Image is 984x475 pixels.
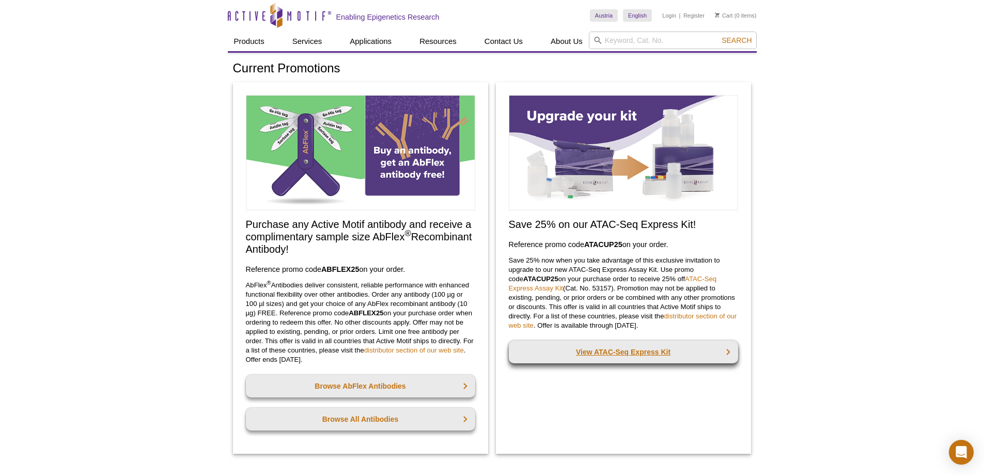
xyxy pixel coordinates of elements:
h3: Reference promo code on your order. [246,263,475,275]
a: Register [683,12,705,19]
h2: Purchase any Active Motif antibody and receive a complimentary sample size AbFlex Recombinant Ant... [246,218,475,255]
a: Services [286,32,329,51]
button: Search [719,36,755,45]
div: Open Intercom Messenger [949,440,974,465]
a: Products [228,32,271,51]
a: Resources [413,32,463,51]
img: Free Sample Size AbFlex Antibody [246,95,475,210]
strong: ATACUP25 [584,240,622,249]
input: Keyword, Cat. No. [589,32,757,49]
a: distributor section of our web site [364,346,464,354]
h3: Reference promo code on your order. [509,238,738,251]
p: AbFlex Antibodies deliver consistent, reliable performance with enhanced functional flexibility o... [246,281,475,364]
h2: Enabling Epigenetics Research [336,12,440,22]
strong: ABFLEX25 [321,265,360,273]
a: Applications [343,32,398,51]
a: Browse AbFlex Antibodies [246,375,475,397]
a: Cart [715,12,733,19]
strong: ABFLEX25 [349,309,383,317]
h1: Current Promotions [233,62,752,76]
h2: Save 25% on our ATAC-Seq Express Kit! [509,218,738,231]
sup: ® [404,229,411,239]
img: Save on ATAC-Seq Express Assay Kit [509,95,738,210]
p: Save 25% now when you take advantage of this exclusive invitation to upgrade to our new ATAC-Seq ... [509,256,738,330]
a: English [623,9,652,22]
a: Austria [590,9,618,22]
strong: ATACUP25 [523,275,558,283]
li: | [679,9,681,22]
a: Contact Us [478,32,529,51]
a: Browse All Antibodies [246,408,475,431]
span: Search [722,36,752,44]
a: Login [662,12,676,19]
a: About Us [544,32,589,51]
a: View ATAC-Seq Express Kit [509,341,738,363]
sup: ® [267,280,271,286]
img: Your Cart [715,12,720,18]
li: (0 items) [715,9,757,22]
